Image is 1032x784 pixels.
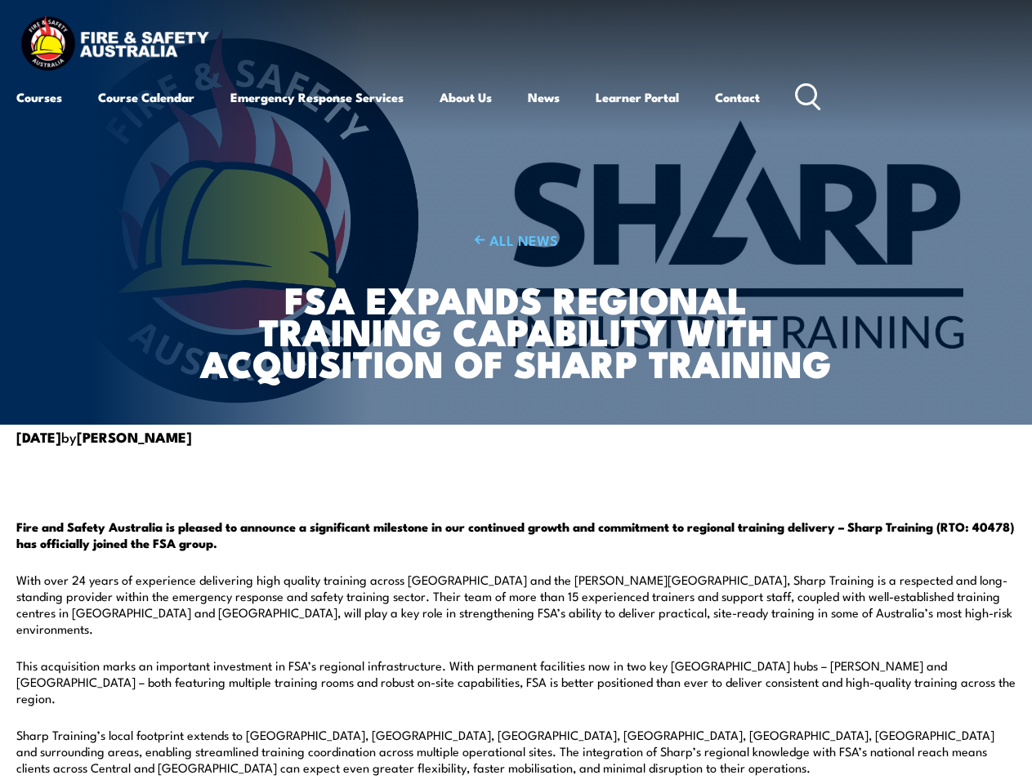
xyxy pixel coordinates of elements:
[440,78,492,117] a: About Us
[16,657,1016,706] p: This acquisition marks an important investment in FSA’s regional infrastructure. With permanent f...
[16,78,62,117] a: Courses
[230,78,404,117] a: Emergency Response Services
[16,426,61,448] strong: [DATE]
[16,572,1016,637] p: With over 24 years of experience delivering high quality training across [GEOGRAPHIC_DATA] and th...
[77,426,192,448] strong: [PERSON_NAME]
[528,78,560,117] a: News
[194,283,838,378] h1: FSA Expands Regional Training Capability with Acquisition of Sharp Training
[194,230,838,249] a: ALL NEWS
[98,78,194,117] a: Course Calendar
[596,78,679,117] a: Learner Portal
[16,426,192,447] span: by
[715,78,760,117] a: Contact
[16,727,1016,776] p: Sharp Training’s local footprint extends to [GEOGRAPHIC_DATA], [GEOGRAPHIC_DATA], [GEOGRAPHIC_DAT...
[16,517,1014,552] strong: Fire and Safety Australia is pleased to announce a significant milestone in our continued growth ...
